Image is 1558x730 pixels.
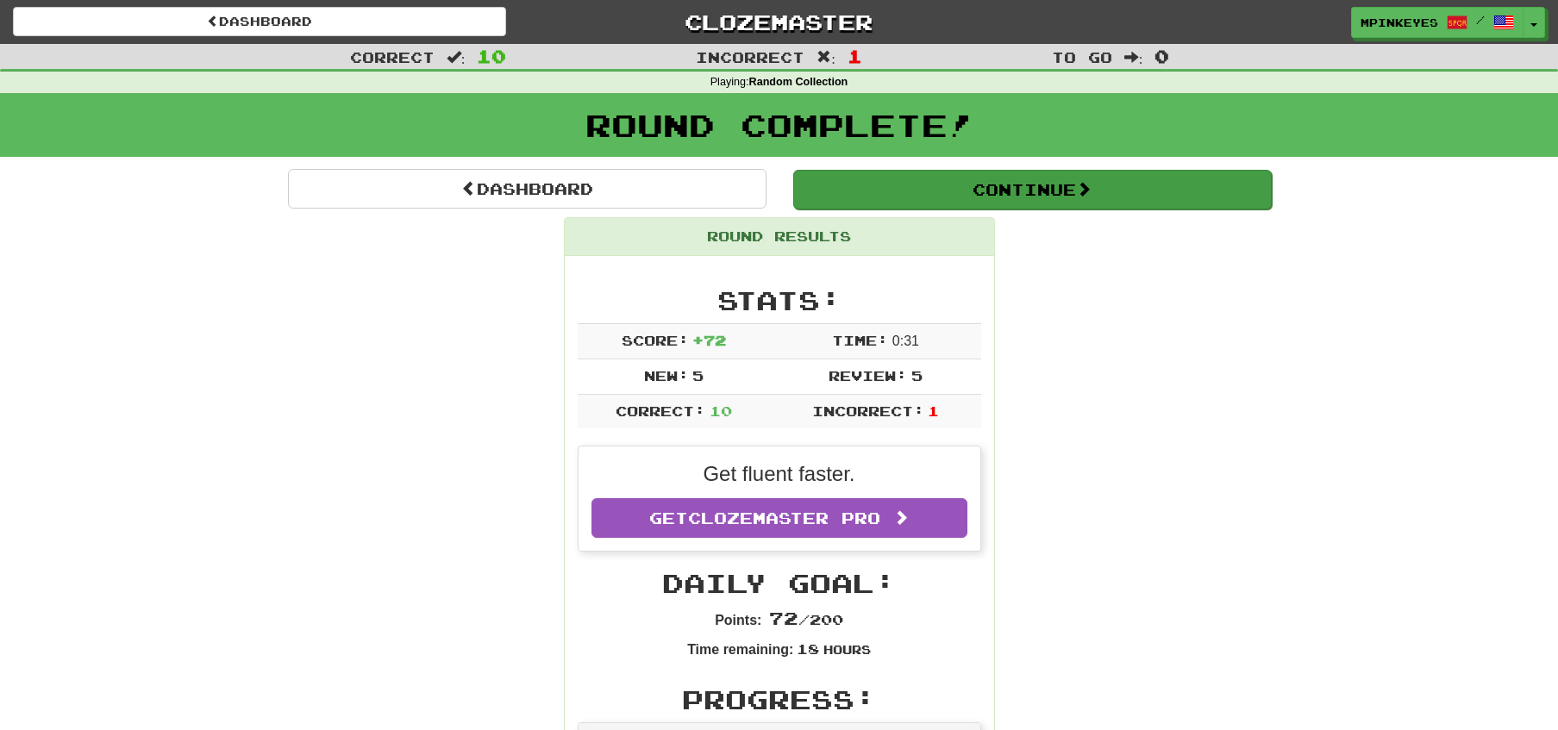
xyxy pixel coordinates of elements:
[644,367,689,384] span: New:
[447,50,466,65] span: :
[591,498,967,538] a: GetClozemaster Pro
[1154,46,1169,66] span: 0
[578,286,981,315] h2: Stats:
[715,613,761,627] strong: Points:
[817,50,835,65] span: :
[692,367,704,384] span: 5
[578,685,981,714] h2: Progress:
[1351,7,1524,38] a: mpinkeyes /
[832,332,888,348] span: Time:
[823,642,871,657] small: Hours
[13,7,506,36] a: Dashboard
[848,46,862,66] span: 1
[696,48,804,66] span: Incorrect
[749,76,848,88] strong: Random Collection
[793,170,1272,209] button: Continue
[710,402,732,419] span: 10
[1052,48,1112,66] span: To go
[812,402,924,419] span: Incorrect:
[829,367,907,384] span: Review:
[591,459,967,489] p: Get fluent faster.
[1361,15,1438,30] span: mpinkeyes
[350,48,435,66] span: Correct
[578,569,981,597] h2: Daily Goal:
[692,332,726,348] span: + 72
[688,509,880,527] span: Clozemaster Pro
[532,7,1025,37] a: Clozemaster
[797,640,819,657] span: 18
[769,611,843,627] span: / 200
[477,46,506,66] span: 10
[928,402,939,419] span: 1
[1124,50,1143,65] span: :
[288,169,766,209] a: Dashboard
[616,402,705,419] span: Correct:
[1476,14,1485,26] span: /
[622,332,689,348] span: Score:
[6,108,1552,142] h1: Round Complete!
[565,218,994,256] div: Round Results
[911,367,923,384] span: 5
[687,642,793,657] strong: Time remaining:
[769,608,798,628] span: 72
[892,334,919,348] span: 0 : 31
